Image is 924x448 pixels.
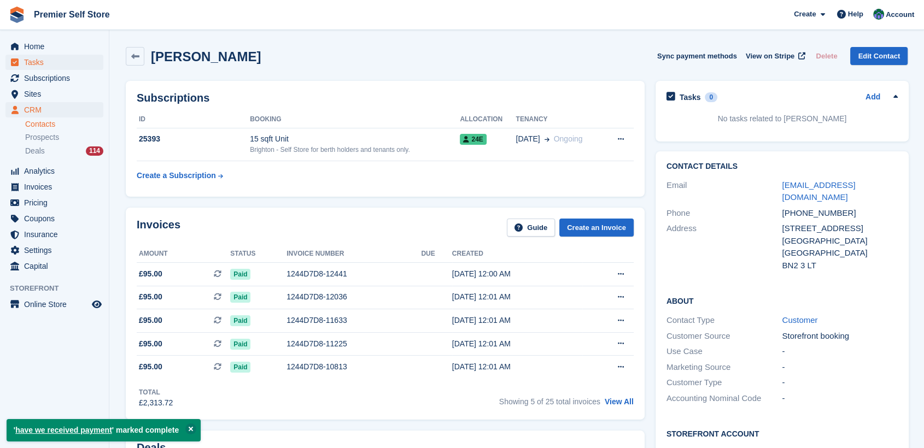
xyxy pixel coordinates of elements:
[782,247,898,260] div: [GEOGRAPHIC_DATA]
[25,146,45,156] span: Deals
[24,195,90,210] span: Pricing
[24,227,90,242] span: Insurance
[5,227,103,242] a: menu
[5,297,103,312] a: menu
[5,179,103,194] a: menu
[452,361,583,373] div: [DATE] 12:01 AM
[5,195,103,210] a: menu
[452,245,583,263] th: Created
[666,376,782,389] div: Customer Type
[782,222,898,235] div: [STREET_ADDRESS]
[24,258,90,274] span: Capital
[460,111,516,128] th: Allocation
[24,70,90,86] span: Subscriptions
[139,315,162,326] span: £95.00
[137,166,223,186] a: Create a Subscription
[666,361,782,374] div: Marketing Source
[848,9,863,20] span: Help
[666,179,782,204] div: Email
[605,397,634,406] a: View All
[25,132,59,143] span: Prospects
[24,39,90,54] span: Home
[782,180,855,202] a: [EMAIL_ADDRESS][DOMAIN_NAME]
[250,145,460,155] div: Brighton - Self Store for berth holders and tenants only.
[24,211,90,226] span: Coupons
[5,258,103,274] a: menu
[24,86,90,102] span: Sites
[139,338,162,350] span: £95.00
[666,222,782,272] div: Address
[139,397,173,409] div: £2,313.72
[741,47,808,65] a: View on Stripe
[782,330,898,343] div: Storefront booking
[5,163,103,179] a: menu
[782,345,898,358] div: -
[782,361,898,374] div: -
[666,428,898,439] h2: Storefront Account
[230,339,250,350] span: Paid
[24,243,90,258] span: Settings
[137,133,250,145] div: 25393
[286,268,421,280] div: 1244D7D8-12441
[86,146,103,156] div: 114
[811,47,841,65] button: Delete
[886,9,914,20] span: Account
[24,297,90,312] span: Online Store
[139,361,162,373] span: £95.00
[137,170,216,181] div: Create a Subscription
[5,102,103,117] a: menu
[286,361,421,373] div: 1244D7D8-10813
[499,397,600,406] span: Showing 5 of 25 total invoices
[666,113,898,125] p: No tasks related to [PERSON_NAME]
[705,92,717,102] div: 0
[137,245,230,263] th: Amount
[452,315,583,326] div: [DATE] 12:01 AM
[746,51,794,62] span: View on Stripe
[230,362,250,373] span: Paid
[137,111,250,128] th: ID
[507,219,555,237] a: Guide
[250,133,460,145] div: 15 sqft Unit
[657,47,737,65] button: Sync payment methods
[850,47,908,65] a: Edit Contact
[25,145,103,157] a: Deals 114
[5,70,103,86] a: menu
[666,314,782,327] div: Contact Type
[782,207,898,220] div: [PHONE_NUMBER]
[230,245,286,263] th: Status
[460,134,486,145] span: 24E
[559,219,634,237] a: Create an Invoice
[137,92,634,104] h2: Subscriptions
[782,260,898,272] div: BN2 3 LT
[5,211,103,226] a: menu
[452,268,583,280] div: [DATE] 12:00 AM
[782,235,898,247] div: [GEOGRAPHIC_DATA]
[5,86,103,102] a: menu
[666,392,782,405] div: Accounting Nominal Code
[10,283,109,294] span: Storefront
[5,243,103,258] a: menu
[230,292,250,303] span: Paid
[421,245,452,263] th: Due
[90,298,103,311] a: Preview store
[782,315,817,325] a: Customer
[680,92,701,102] h2: Tasks
[230,269,250,280] span: Paid
[286,291,421,303] div: 1244D7D8-12036
[25,119,103,129] a: Contacts
[151,49,261,64] h2: [PERSON_NAME]
[9,7,25,23] img: stora-icon-8386f47178a22dfd0bd8f6a31ec36ba5ce8667c1dd55bd0f319d3a0aa187defe.svg
[137,219,180,237] h2: Invoices
[516,133,540,145] span: [DATE]
[666,162,898,171] h2: Contact Details
[25,132,103,143] a: Prospects
[286,315,421,326] div: 1244D7D8-11633
[24,163,90,179] span: Analytics
[286,245,421,263] th: Invoice number
[794,9,816,20] span: Create
[782,376,898,389] div: -
[865,91,880,104] a: Add
[452,291,583,303] div: [DATE] 12:01 AM
[554,134,583,143] span: Ongoing
[782,392,898,405] div: -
